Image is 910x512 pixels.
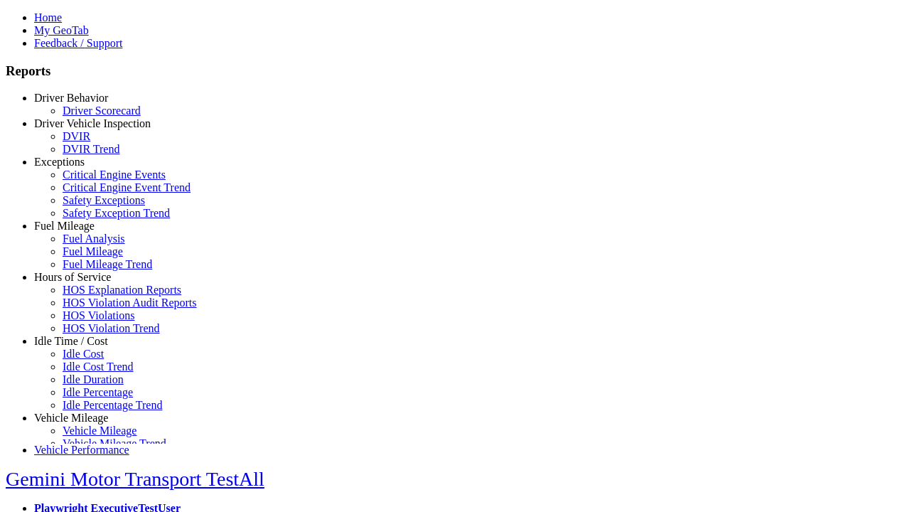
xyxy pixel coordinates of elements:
a: Safety Exceptions [63,194,145,206]
a: HOS Violations [63,309,134,321]
a: Exceptions [34,156,85,168]
a: Idle Percentage [63,386,133,398]
a: Feedback / Support [34,37,122,49]
a: Vehicle Mileage Trend [63,437,166,449]
a: Fuel Mileage Trend [63,258,152,270]
a: Driver Behavior [34,92,108,104]
a: HOS Violation Trend [63,322,160,334]
a: Vehicle Mileage [63,425,136,437]
a: Critical Engine Event Trend [63,181,191,193]
a: Vehicle Performance [34,444,129,456]
a: HOS Explanation Reports [63,284,181,296]
a: Fuel Analysis [63,233,125,245]
a: DVIR Trend [63,143,119,155]
a: Idle Cost [63,348,104,360]
a: Gemini Motor Transport TestAll [6,468,264,490]
a: Hours of Service [34,271,111,283]
a: Fuel Mileage [63,245,123,257]
a: Idle Percentage Trend [63,399,162,411]
h3: Reports [6,63,904,79]
a: Critical Engine Events [63,169,166,181]
a: Safety Exception Trend [63,207,170,219]
a: Driver Scorecard [63,105,141,117]
a: Home [34,11,62,23]
a: Fuel Mileage [34,220,95,232]
a: Idle Duration [63,373,124,385]
a: Idle Cost Trend [63,361,134,373]
a: Driver Vehicle Inspection [34,117,151,129]
a: Vehicle Mileage [34,412,108,424]
a: Idle Time / Cost [34,335,108,347]
a: DVIR [63,130,90,142]
a: HOS Violation Audit Reports [63,297,197,309]
a: My GeoTab [34,24,89,36]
